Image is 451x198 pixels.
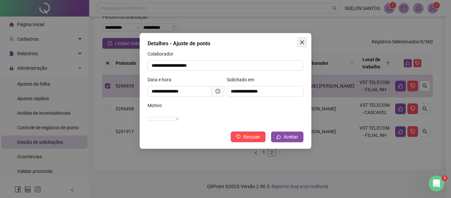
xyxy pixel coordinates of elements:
[231,132,265,142] button: Recusar
[216,89,220,94] span: clock-circle
[148,76,176,83] label: Data e hora
[299,40,305,45] span: close
[284,133,298,140] span: Aceitar
[236,135,241,139] span: dislike
[276,135,281,139] span: like
[148,50,178,58] label: Colaborador
[442,176,447,181] span: 1
[148,40,303,48] div: Detalhes - Ajuste de ponto
[227,76,259,83] label: Solicitado em
[429,176,444,191] iframe: Intercom live chat
[271,132,303,142] button: Aceitar
[297,37,307,48] button: Close
[243,133,260,140] span: Recusar
[148,102,166,109] label: Motivo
